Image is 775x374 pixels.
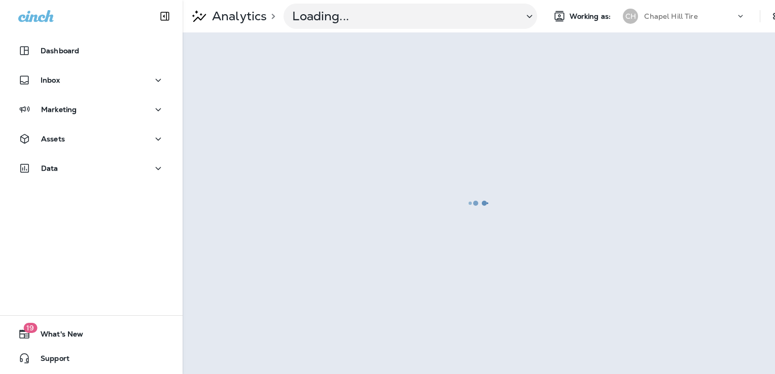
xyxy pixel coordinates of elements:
[267,12,275,20] p: >
[570,12,613,21] span: Working as:
[30,354,69,366] span: Support
[208,9,267,24] p: Analytics
[10,129,172,149] button: Assets
[10,70,172,90] button: Inbox
[10,158,172,178] button: Data
[30,330,83,342] span: What's New
[41,47,79,55] p: Dashboard
[10,99,172,120] button: Marketing
[23,323,37,333] span: 19
[41,105,77,114] p: Marketing
[41,164,58,172] p: Data
[292,9,515,24] p: Loading...
[41,135,65,143] p: Assets
[10,324,172,344] button: 19What's New
[41,76,60,84] p: Inbox
[623,9,638,24] div: CH
[644,12,697,20] p: Chapel Hill Tire
[151,6,179,26] button: Collapse Sidebar
[10,41,172,61] button: Dashboard
[10,348,172,368] button: Support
